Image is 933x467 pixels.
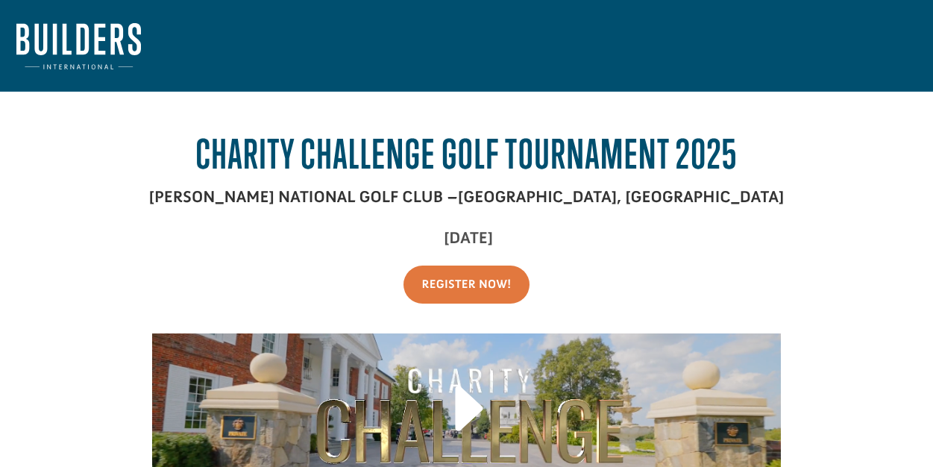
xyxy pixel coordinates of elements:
[64,131,870,185] h2: Charity Challenge Golf Tournament 2025
[458,187,785,207] span: [GEOGRAPHIC_DATA], [GEOGRAPHIC_DATA]
[403,266,530,304] a: Register Now!
[148,187,457,207] span: [PERSON_NAME] NATIONAL GOLF CLUB –
[444,228,493,248] b: [DATE]
[16,23,141,69] img: Builders International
